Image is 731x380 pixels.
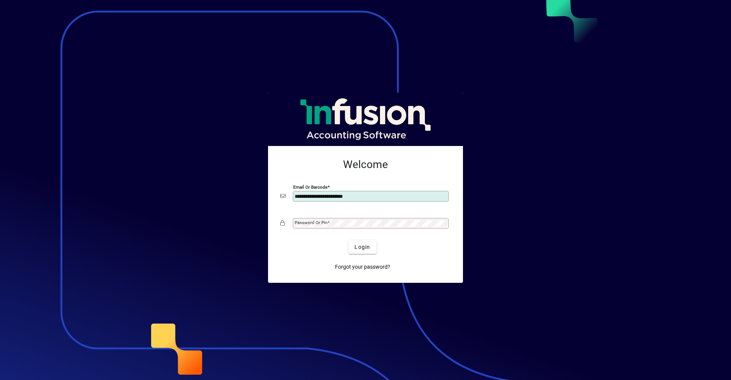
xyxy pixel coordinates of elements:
[348,240,376,254] button: Login
[335,263,390,271] span: Forgot your password?
[295,220,327,225] mat-label: Password or Pin
[293,184,327,190] mat-label: Email or Barcode
[332,260,393,274] a: Forgot your password?
[354,243,370,251] span: Login
[280,158,451,171] h2: Welcome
